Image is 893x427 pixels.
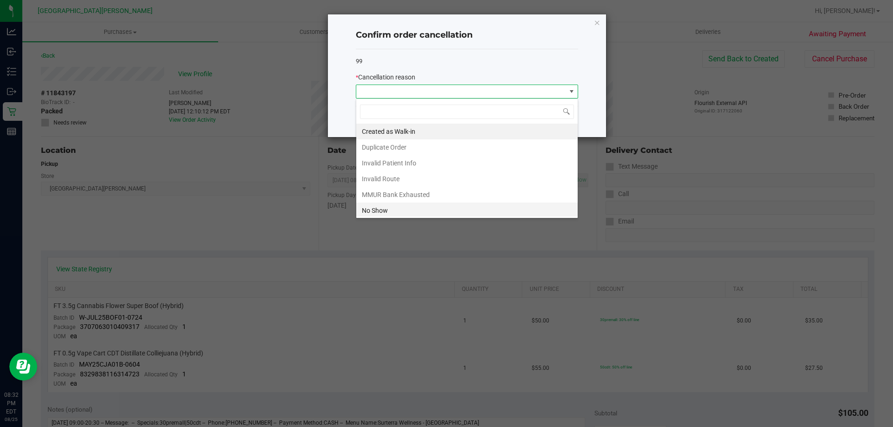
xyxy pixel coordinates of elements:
iframe: Resource center [9,353,37,381]
li: Created as Walk-in [356,124,578,139]
span: Cancellation reason [358,73,415,81]
li: Duplicate Order [356,139,578,155]
li: Invalid Route [356,171,578,187]
li: MMUR Bank Exhausted [356,187,578,203]
li: Invalid Patient Info [356,155,578,171]
button: Close [594,17,600,28]
li: No Show [356,203,578,218]
span: 99 [356,58,362,65]
h4: Confirm order cancellation [356,29,578,41]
